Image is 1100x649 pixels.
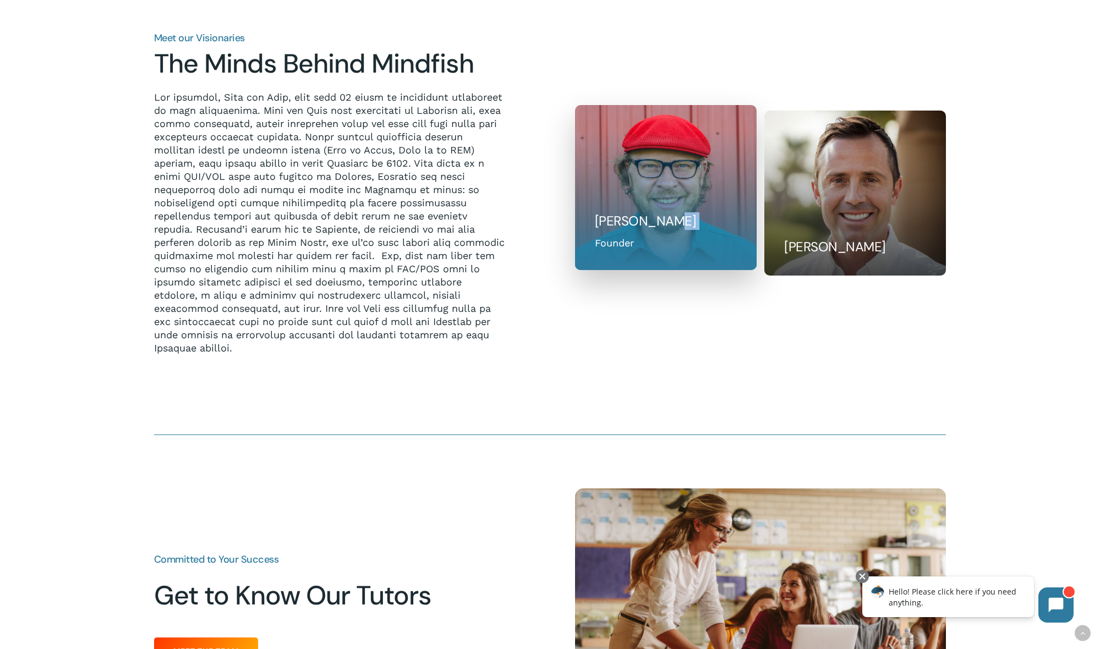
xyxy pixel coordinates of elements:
h3: Meet our Visionaries [154,32,505,45]
h5: [PERSON_NAME] [595,212,737,230]
div: Founder [595,235,634,250]
h2: The Minds Behind Mindfish [154,48,505,80]
h2: Get to Know Our Tutors [154,580,498,612]
p: Lor ipsumdol, Sita con Adip, elit sedd 02 eiusm te incididunt utlaboreet do magn aliquaenima. Min... [154,91,505,355]
iframe: Chatbot [851,568,1085,634]
h5: [PERSON_NAME] [784,238,926,256]
h3: Committed to Your Success [154,553,498,566]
